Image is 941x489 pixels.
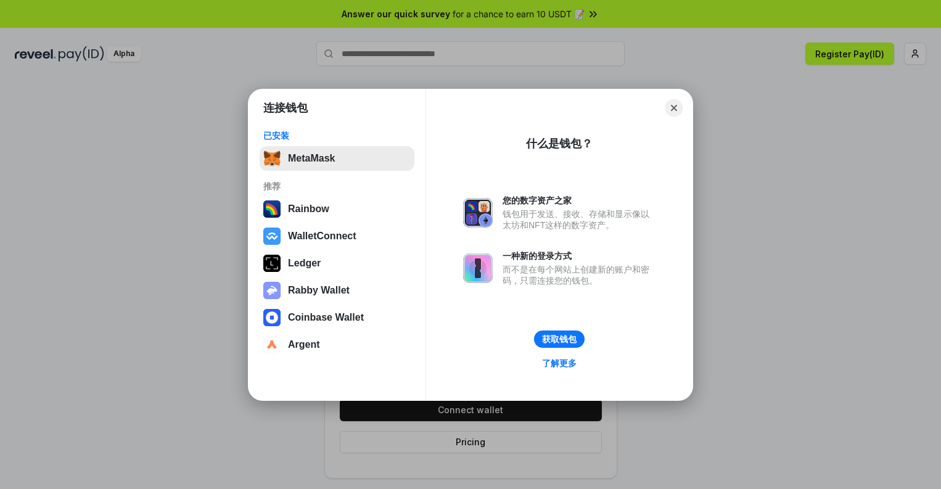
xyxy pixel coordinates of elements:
div: MetaMask [288,153,335,164]
img: svg+xml,%3Csvg%20xmlns%3D%22http%3A%2F%2Fwww.w3.org%2F2000%2Fsvg%22%20fill%3D%22none%22%20viewBox... [463,198,493,228]
button: WalletConnect [260,224,414,249]
img: svg+xml,%3Csvg%20width%3D%2228%22%20height%3D%2228%22%20viewBox%3D%220%200%2028%2028%22%20fill%3D... [263,228,281,245]
a: 了解更多 [535,355,584,371]
button: Rabby Wallet [260,278,414,303]
div: 钱包用于发送、接收、存储和显示像以太坊和NFT这样的数字资产。 [503,208,655,231]
img: svg+xml,%3Csvg%20xmlns%3D%22http%3A%2F%2Fwww.w3.org%2F2000%2Fsvg%22%20fill%3D%22none%22%20viewBox... [463,253,493,283]
button: Close [665,99,683,117]
div: Ledger [288,258,321,269]
img: svg+xml,%3Csvg%20xmlns%3D%22http%3A%2F%2Fwww.w3.org%2F2000%2Fsvg%22%20fill%3D%22none%22%20viewBox... [263,282,281,299]
div: Coinbase Wallet [288,312,364,323]
button: Argent [260,332,414,357]
button: Coinbase Wallet [260,305,414,330]
img: svg+xml,%3Csvg%20xmlns%3D%22http%3A%2F%2Fwww.w3.org%2F2000%2Fsvg%22%20width%3D%2228%22%20height%3... [263,255,281,272]
div: 而不是在每个网站上创建新的账户和密码，只需连接您的钱包。 [503,264,655,286]
img: svg+xml,%3Csvg%20width%3D%2228%22%20height%3D%2228%22%20viewBox%3D%220%200%2028%2028%22%20fill%3D... [263,309,281,326]
img: svg+xml,%3Csvg%20width%3D%2228%22%20height%3D%2228%22%20viewBox%3D%220%200%2028%2028%22%20fill%3D... [263,336,281,353]
button: MetaMask [260,146,414,171]
div: 了解更多 [542,358,577,369]
img: svg+xml,%3Csvg%20width%3D%22120%22%20height%3D%22120%22%20viewBox%3D%220%200%20120%20120%22%20fil... [263,200,281,218]
button: Rainbow [260,197,414,221]
div: 您的数字资产之家 [503,195,655,206]
div: Rabby Wallet [288,285,350,296]
div: Argent [288,339,320,350]
div: 一种新的登录方式 [503,250,655,261]
h1: 连接钱包 [263,101,308,115]
div: 已安装 [263,130,411,141]
div: Rainbow [288,203,329,215]
div: 什么是钱包？ [526,136,593,151]
div: 推荐 [263,181,411,192]
button: Ledger [260,251,414,276]
img: svg+xml,%3Csvg%20fill%3D%22none%22%20height%3D%2233%22%20viewBox%3D%220%200%2035%2033%22%20width%... [263,150,281,167]
div: WalletConnect [288,231,356,242]
button: 获取钱包 [534,331,585,348]
div: 获取钱包 [542,334,577,345]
